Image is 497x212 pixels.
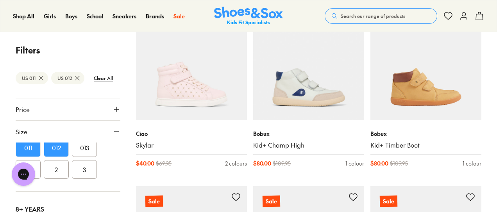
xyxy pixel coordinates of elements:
[136,159,154,167] span: $ 40.00
[16,121,120,143] button: Size
[370,141,481,150] a: Kid+ Timber Boot
[156,159,172,167] span: $ 69.95
[44,138,69,157] button: 012
[113,12,136,20] a: Sneakers
[16,138,41,157] button: 011
[44,160,69,179] button: 2
[263,195,280,207] p: Sale
[136,130,247,138] p: Ciao
[463,159,481,167] div: 1 colour
[51,72,84,84] btn: US 012
[136,9,247,120] a: Sale
[146,12,164,20] a: Brands
[136,141,247,150] a: Skylar
[253,130,364,138] p: Bobux
[16,98,120,120] button: Price
[273,159,291,167] span: $ 109.95
[44,12,56,20] a: Girls
[345,159,364,167] div: 1 colour
[88,71,119,85] btn: Clear All
[72,138,97,157] button: 013
[65,12,77,20] a: Boys
[173,12,185,20] a: Sale
[253,141,364,150] a: Kid+ Champ High
[225,159,247,167] div: 2 colours
[341,12,405,20] span: Search our range of products
[370,9,481,120] a: Sale
[325,8,437,24] button: Search our range of products
[16,105,30,114] span: Price
[253,9,364,120] a: Sale
[13,12,34,20] a: Shop All
[214,7,283,26] img: SNS_Logo_Responsive.svg
[370,130,481,138] p: Bobux
[72,160,97,179] button: 3
[145,195,163,207] p: Sale
[16,127,27,136] span: Size
[8,160,39,189] iframe: Gorgias live chat messenger
[253,159,271,167] span: $ 80.00
[390,159,408,167] span: $ 109.95
[16,44,120,57] p: Filters
[87,12,103,20] a: School
[214,7,283,26] a: Shoes & Sox
[16,72,48,84] btn: US 011
[370,159,388,167] span: $ 80.00
[380,195,397,207] p: Sale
